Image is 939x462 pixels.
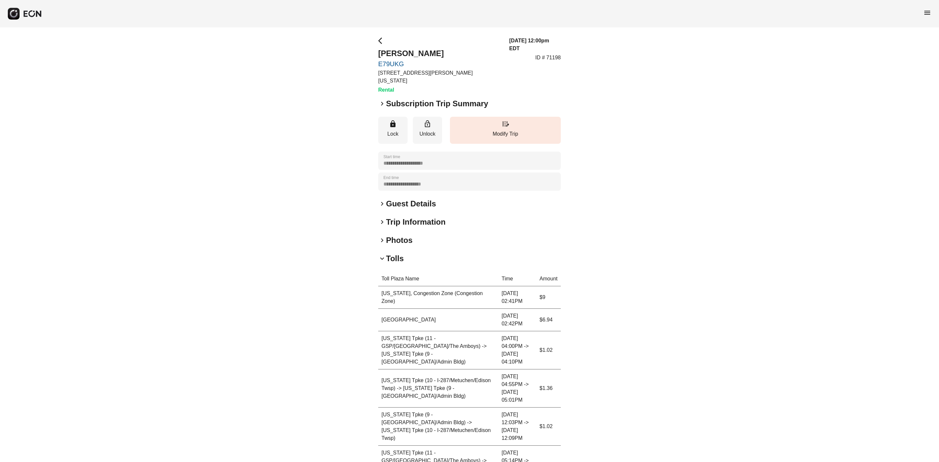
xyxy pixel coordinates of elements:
[536,272,561,286] th: Amount
[378,37,386,45] span: arrow_back_ios
[378,218,386,226] span: keyboard_arrow_right
[498,309,536,331] td: [DATE] 02:42PM
[378,272,498,286] th: Toll Plaza Name
[536,331,561,369] td: $1.02
[501,120,509,128] span: edit_road
[378,60,501,68] a: E79UKG
[416,130,439,138] p: Unlock
[378,255,386,262] span: keyboard_arrow_down
[424,120,431,128] span: lock_open
[386,235,412,246] h2: Photos
[378,331,498,369] td: [US_STATE] Tpke (11 - GSP/[GEOGRAPHIC_DATA]/The Amboys) -> [US_STATE] Tpke (9 - [GEOGRAPHIC_DATA]...
[536,369,561,408] td: $1.36
[378,236,386,244] span: keyboard_arrow_right
[378,408,498,446] td: [US_STATE] Tpke (9 - [GEOGRAPHIC_DATA]/Admin Bldg) -> [US_STATE] Tpke (10 - I-287/Metuchen/Edison...
[536,408,561,446] td: $1.02
[536,309,561,331] td: $6.94
[386,253,404,264] h2: Tolls
[381,130,404,138] p: Lock
[386,98,488,109] h2: Subscription Trip Summary
[498,369,536,408] td: [DATE] 04:55PM -> [DATE] 05:01PM
[536,286,561,309] td: $9
[453,130,558,138] p: Modify Trip
[498,286,536,309] td: [DATE] 02:41PM
[413,117,442,144] button: Unlock
[923,9,931,17] span: menu
[386,217,446,227] h2: Trip Information
[498,331,536,369] td: [DATE] 04:00PM -> [DATE] 04:10PM
[378,369,498,408] td: [US_STATE] Tpke (10 - I-287/Metuchen/Edison Twsp) -> [US_STATE] Tpke (9 - [GEOGRAPHIC_DATA]/Admin...
[498,408,536,446] td: [DATE] 12:03PM -> [DATE] 12:09PM
[378,117,408,144] button: Lock
[509,37,561,52] h3: [DATE] 12:00pm EDT
[389,120,397,128] span: lock
[378,309,498,331] td: [GEOGRAPHIC_DATA]
[378,86,501,94] h3: Rental
[378,100,386,108] span: keyboard_arrow_right
[498,272,536,286] th: Time
[378,200,386,208] span: keyboard_arrow_right
[378,48,501,59] h2: [PERSON_NAME]
[386,199,436,209] h2: Guest Details
[378,286,498,309] td: [US_STATE], Congestion Zone (Congestion Zone)
[450,117,561,144] button: Modify Trip
[535,54,561,62] p: ID # 71198
[378,69,501,85] p: [STREET_ADDRESS][PERSON_NAME][US_STATE]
